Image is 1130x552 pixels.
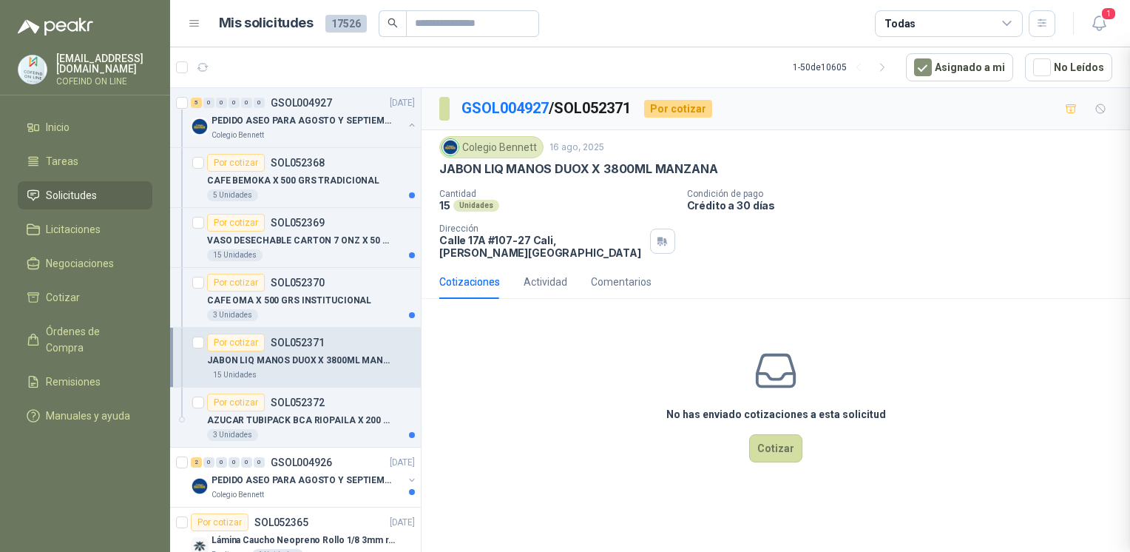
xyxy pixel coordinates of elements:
span: search [388,18,398,28]
span: Inicio [46,119,70,135]
span: Remisiones [46,374,101,390]
span: Cotizar [46,289,80,306]
div: Todas [884,16,916,32]
span: Negociaciones [46,255,114,272]
p: COFEIND ON LINE [56,77,152,86]
a: Cotizar [18,283,152,312]
a: Licitaciones [18,215,152,243]
a: Órdenes de Compra [18,317,152,362]
img: Company Logo [18,55,47,84]
button: 1 [1086,10,1112,37]
span: Tareas [46,153,78,169]
a: Tareas [18,147,152,175]
a: Solicitudes [18,181,152,209]
a: Remisiones [18,368,152,396]
span: Manuales y ayuda [46,408,130,424]
a: Manuales y ayuda [18,402,152,430]
span: Órdenes de Compra [46,323,138,356]
h1: Mis solicitudes [219,13,314,34]
span: Solicitudes [46,187,97,203]
span: 17526 [325,15,367,33]
p: [EMAIL_ADDRESS][DOMAIN_NAME] [56,53,152,74]
a: Negociaciones [18,249,152,277]
span: Licitaciones [46,221,101,238]
span: 1 [1100,7,1117,21]
img: Logo peakr [18,18,93,36]
a: Inicio [18,113,152,141]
